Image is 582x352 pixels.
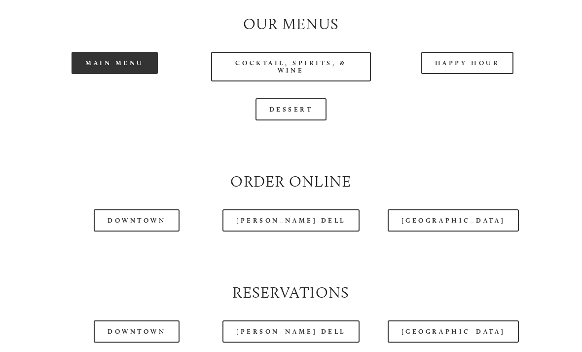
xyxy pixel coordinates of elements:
a: Dessert [255,99,327,121]
a: [GEOGRAPHIC_DATA] [388,210,519,232]
a: Happy Hour [421,52,514,75]
a: Downtown [94,321,180,343]
h2: Reservations [35,282,547,304]
a: [GEOGRAPHIC_DATA] [388,321,519,343]
a: Cocktail, Spirits, & Wine [211,52,370,82]
a: [PERSON_NAME] Dell [222,210,360,232]
h2: Order Online [35,171,547,193]
a: Main Menu [72,52,158,75]
a: Downtown [94,210,180,232]
a: [PERSON_NAME] Dell [222,321,360,343]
